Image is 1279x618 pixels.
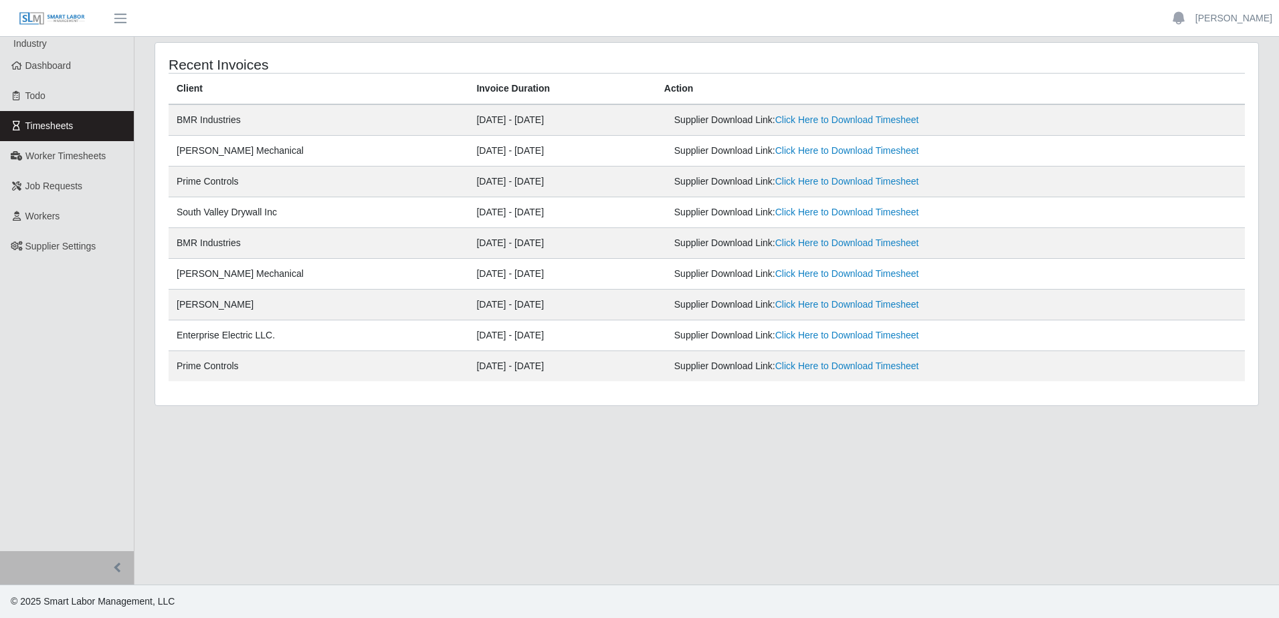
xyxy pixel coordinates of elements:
[25,60,72,71] span: Dashboard
[775,360,919,371] a: Click Here to Download Timesheet
[169,259,468,290] td: [PERSON_NAME] Mechanical
[25,181,83,191] span: Job Requests
[775,299,919,310] a: Click Here to Download Timesheet
[25,90,45,101] span: Todo
[468,104,656,136] td: [DATE] - [DATE]
[468,167,656,197] td: [DATE] - [DATE]
[468,136,656,167] td: [DATE] - [DATE]
[169,351,468,382] td: Prime Controls
[169,74,468,105] th: Client
[1195,11,1272,25] a: [PERSON_NAME]
[169,290,468,320] td: [PERSON_NAME]
[468,290,656,320] td: [DATE] - [DATE]
[169,228,468,259] td: BMR Industries
[674,359,1036,373] div: Supplier Download Link:
[25,211,60,221] span: Workers
[674,328,1036,342] div: Supplier Download Link:
[775,207,919,217] a: Click Here to Download Timesheet
[468,320,656,351] td: [DATE] - [DATE]
[775,330,919,340] a: Click Here to Download Timesheet
[19,11,86,26] img: SLM Logo
[468,351,656,382] td: [DATE] - [DATE]
[775,176,919,187] a: Click Here to Download Timesheet
[674,205,1036,219] div: Supplier Download Link:
[674,236,1036,250] div: Supplier Download Link:
[468,197,656,228] td: [DATE] - [DATE]
[468,74,656,105] th: Invoice Duration
[775,268,919,279] a: Click Here to Download Timesheet
[169,167,468,197] td: Prime Controls
[468,228,656,259] td: [DATE] - [DATE]
[775,114,919,125] a: Click Here to Download Timesheet
[25,241,96,251] span: Supplier Settings
[656,74,1245,105] th: Action
[25,150,106,161] span: Worker Timesheets
[468,259,656,290] td: [DATE] - [DATE]
[169,197,468,228] td: South Valley Drywall Inc
[775,145,919,156] a: Click Here to Download Timesheet
[169,320,468,351] td: Enterprise Electric LLC.
[13,38,47,49] span: Industry
[169,104,468,136] td: BMR Industries
[25,120,74,131] span: Timesheets
[674,298,1036,312] div: Supplier Download Link:
[674,113,1036,127] div: Supplier Download Link:
[674,144,1036,158] div: Supplier Download Link:
[11,596,175,607] span: © 2025 Smart Labor Management, LLC
[169,136,468,167] td: [PERSON_NAME] Mechanical
[674,175,1036,189] div: Supplier Download Link:
[775,237,919,248] a: Click Here to Download Timesheet
[674,267,1036,281] div: Supplier Download Link:
[169,56,605,73] h4: Recent Invoices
